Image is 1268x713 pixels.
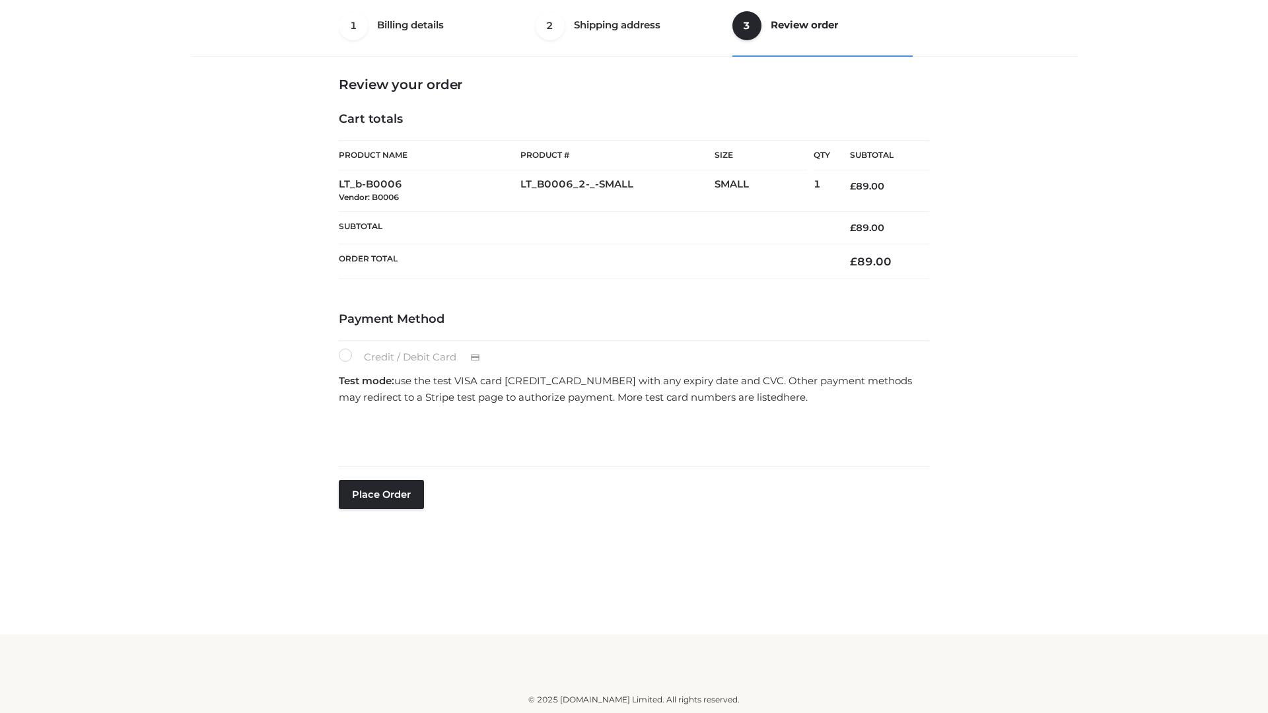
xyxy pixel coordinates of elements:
h4: Payment Method [339,312,929,327]
th: Product Name [339,140,520,170]
small: Vendor: B0006 [339,192,399,202]
a: here [783,391,806,403]
th: Order Total [339,244,830,279]
bdi: 89.00 [850,255,892,268]
bdi: 89.00 [850,222,884,234]
th: Qty [814,140,830,170]
img: Credit / Debit Card [463,350,487,366]
th: Subtotal [830,141,929,170]
td: LT_B0006_2-_-SMALL [520,170,715,212]
span: £ [850,180,856,192]
th: Product # [520,140,715,170]
iframe: Secure payment input frame [336,410,927,458]
p: use the test VISA card [CREDIT_CARD_NUMBER] with any expiry date and CVC. Other payment methods m... [339,372,929,406]
button: Place order [339,480,424,509]
label: Credit / Debit Card [339,349,494,366]
div: © 2025 [DOMAIN_NAME] Limited. All rights reserved. [196,693,1072,706]
span: £ [850,222,856,234]
h3: Review your order [339,77,929,92]
th: Size [715,141,807,170]
th: Subtotal [339,211,830,244]
strong: Test mode: [339,374,394,387]
bdi: 89.00 [850,180,884,192]
td: 1 [814,170,830,212]
td: SMALL [715,170,814,212]
h4: Cart totals [339,112,929,127]
span: £ [850,255,857,268]
td: LT_b-B0006 [339,170,520,212]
